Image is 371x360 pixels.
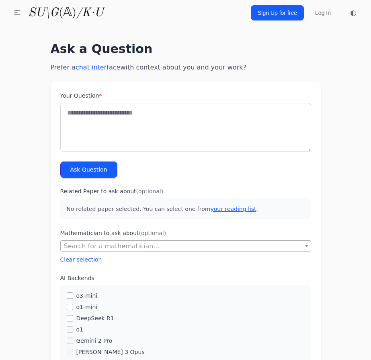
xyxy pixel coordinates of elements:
[350,9,357,16] span: ◐
[60,162,117,178] button: Ask Question
[60,256,102,264] button: Clear selection
[61,241,311,252] span: Search for a mathematician...
[76,292,98,300] label: o3-mini
[136,188,164,194] span: (optional)
[210,206,256,212] a: your reading list
[60,92,311,100] label: Your Question
[76,63,120,71] a: chat interface
[60,229,311,237] label: Mathematician to ask about
[76,325,83,333] label: o1
[60,187,311,195] label: Related Paper to ask about
[139,230,166,236] span: (optional)
[76,348,145,356] label: [PERSON_NAME] 3 Opus
[345,5,361,21] button: ◐
[64,242,160,250] span: Search for a mathematician...
[310,6,336,20] a: Log In
[76,314,114,322] label: DeepSeek R1
[76,7,103,19] i: /K·U
[60,198,311,219] p: No related paper selected. You can select one from .
[76,303,98,311] label: o1-mini
[51,63,321,72] p: Prefer a with context about you and your work?
[60,240,311,252] span: Search for a mathematician...
[28,7,59,19] i: SU\G
[28,6,103,20] a: SU\G(𝔸)/K·U
[251,5,304,20] a: Sign Up for free
[76,337,113,345] label: Gemini 2 Pro
[60,274,311,282] label: AI Backends
[51,42,321,56] h1: Ask a Question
